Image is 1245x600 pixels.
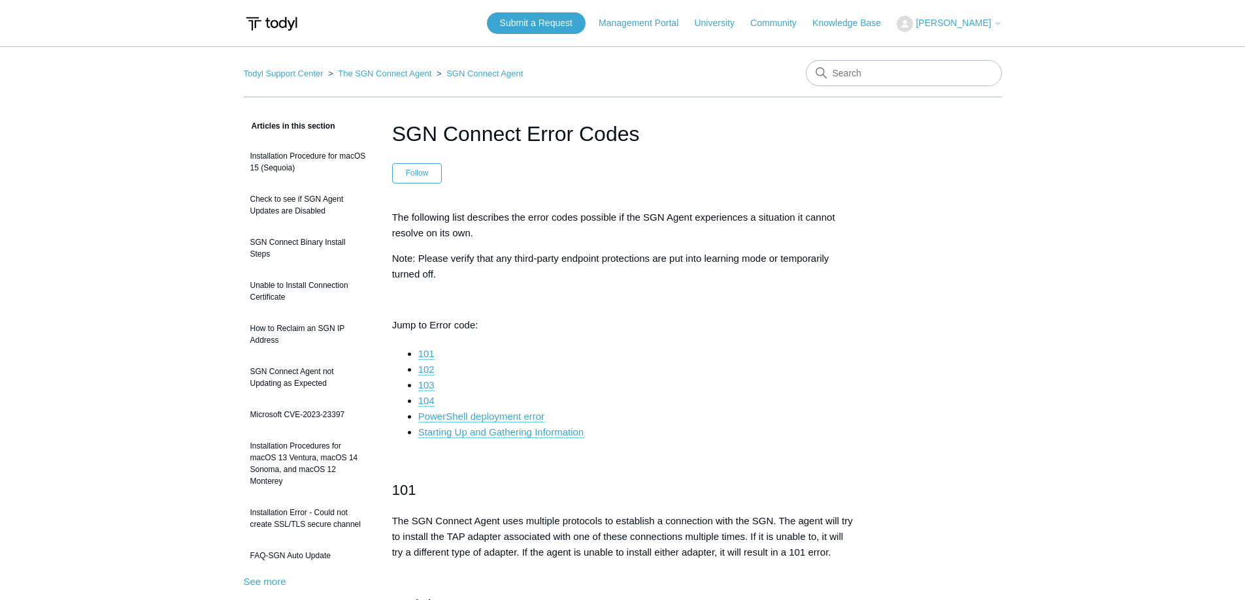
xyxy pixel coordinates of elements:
[694,16,747,30] a: University
[916,18,991,28] span: [PERSON_NAME]
[244,273,373,309] a: Unable to Install Connection Certificate
[418,395,435,407] a: 104
[338,69,431,78] a: The SGN Connect Agent
[244,12,299,36] img: Todyl Support Center Help Center home page
[244,144,373,180] a: Installation Procedure for macOS 15 (Sequoia)
[434,69,523,78] li: SGN Connect Agent
[392,317,854,333] p: Jump to Error code:
[599,16,691,30] a: Management Portal
[244,121,335,131] span: Articles in this section
[418,426,584,438] a: Starting Up and Gathering Information
[244,576,286,587] a: See more
[244,69,326,78] li: Todyl Support Center
[244,316,373,353] a: How to Reclaim an SGN IP Address
[446,69,523,78] a: SGN Connect Agent
[392,479,854,501] h2: 101
[418,411,544,422] a: PowerShell deployment error
[812,16,894,30] a: Knowledge Base
[392,513,854,560] p: The SGN Connect Agent uses multiple protocols to establish a connection with the SGN. The agent w...
[392,251,854,282] p: Note: Please verify that any third-party endpoint protections are put into learning mode or tempo...
[392,163,442,183] button: Follow Article
[418,364,435,375] a: 102
[244,500,373,537] a: Installation Error - Could not create SSL/TLS secure channel
[244,230,373,266] a: SGN Connect Binary Install Steps
[325,69,434,78] li: The SGN Connect Agent
[487,12,586,34] a: Submit a Request
[392,210,854,241] p: The following list describes the error codes possible if the SGN Agent experiences a situation it...
[897,16,1001,32] button: [PERSON_NAME]
[244,187,373,223] a: Check to see if SGN Agent Updates are Disabled
[244,402,373,427] a: Microsoft CVE-2023-23397
[418,348,435,360] a: 101
[244,434,373,494] a: Installation Procedures for macOS 13 Ventura, macOS 14 Sonoma, and macOS 12 Monterey
[806,60,1002,86] input: Search
[392,118,854,150] h1: SGN Connect Error Codes
[244,359,373,396] a: SGN Connect Agent not Updating as Expected
[244,543,373,568] a: FAQ-SGN Auto Update
[750,16,810,30] a: Community
[418,379,435,391] a: 103
[244,69,324,78] a: Todyl Support Center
